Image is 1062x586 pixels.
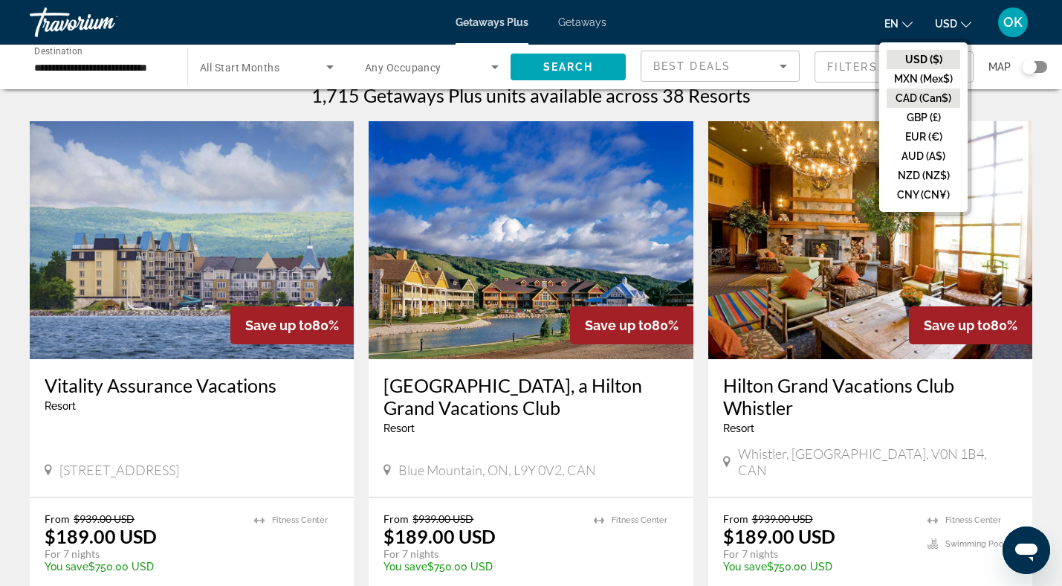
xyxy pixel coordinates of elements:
span: Whistler, [GEOGRAPHIC_DATA], V0N 1B4, CAN [738,445,1017,478]
span: Save up to [245,318,312,333]
span: Blue Mountain, ON, L9Y 0V2, CAN [398,462,596,478]
span: Any Occupancy [365,62,441,74]
span: Resort [723,422,754,434]
span: From [723,512,748,525]
button: MXN (Mex$) [887,69,960,88]
div: 80% [570,306,693,344]
span: From [383,512,409,525]
img: ii_c2x1.jpg [30,121,354,359]
button: Change currency [935,13,971,34]
p: $750.00 USD [723,561,913,573]
button: USD ($) [887,50,960,69]
p: For 7 nights [723,547,913,561]
span: Best Deals [653,60,731,72]
a: Getaways Plus [456,16,528,28]
h1: 1,715 Getaways Plus units available across 38 Resorts [311,84,751,106]
span: You save [45,561,88,573]
div: 80% [909,306,1032,344]
a: Vitality Assurance Vacations [45,374,339,396]
a: Travorium [30,3,178,42]
mat-select: Sort by [653,57,787,75]
button: EUR (€) [887,127,960,146]
a: [GEOGRAPHIC_DATA], a Hilton Grand Vacations Club [383,374,678,419]
span: $939.00 USD [752,512,813,525]
span: All Start Months [200,62,279,74]
span: $939.00 USD [74,512,135,525]
button: GBP (£) [887,108,960,127]
p: $189.00 USD [723,525,835,547]
span: From [45,512,70,525]
span: Resort [383,422,415,434]
p: $750.00 USD [383,561,578,573]
span: OK [1003,15,1023,30]
span: Map [988,57,1011,77]
p: For 7 nights [383,547,578,561]
span: Fitness Center [272,515,328,525]
button: Change language [884,13,913,34]
button: NZD (NZ$) [887,166,960,185]
span: Save up to [585,318,652,333]
span: Destination [34,45,82,56]
div: 80% [230,306,354,344]
span: Fitness Center [612,515,667,525]
button: Search [511,54,626,80]
button: AUD (A$) [887,146,960,166]
span: You save [723,561,767,573]
span: Search [543,61,594,73]
p: $189.00 USD [383,525,496,547]
button: CAD (Can$) [887,88,960,108]
span: en [884,18,899,30]
p: $750.00 USD [45,561,239,573]
button: CNY (CN¥) [887,185,960,205]
p: $189.00 USD [45,525,157,547]
img: ii_blk2.jpg [708,121,1032,359]
span: $939.00 USD [412,512,473,525]
button: User Menu [994,7,1032,38]
button: Filter [815,51,974,83]
iframe: Button to launch messaging window [1003,527,1050,574]
span: Fitness Center [945,515,1001,525]
span: You save [383,561,427,573]
span: Resort [45,400,76,412]
a: Getaways [558,16,606,28]
span: Save up to [924,318,991,333]
span: Swimming Pool [945,539,1006,549]
span: USD [935,18,957,30]
span: [STREET_ADDRESS] [59,462,179,478]
p: For 7 nights [45,547,239,561]
img: ii_itb1.jpg [369,121,693,359]
a: Hilton Grand Vacations Club Whistler [723,374,1017,419]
